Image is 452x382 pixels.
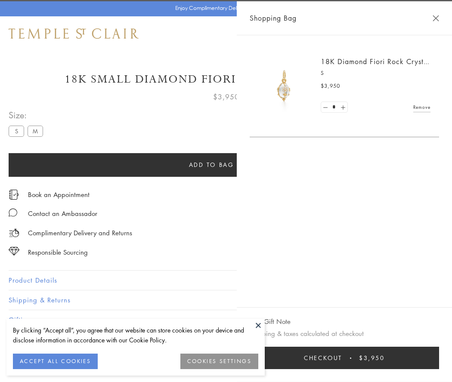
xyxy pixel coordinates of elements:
img: icon_delivery.svg [9,228,19,238]
button: Close Shopping Bag [433,15,439,22]
span: Shopping Bag [250,12,297,24]
button: ACCEPT ALL COOKIES [13,354,98,369]
div: By clicking “Accept all”, you agree that our website can store cookies on your device and disclos... [13,325,258,345]
img: Temple St. Clair [9,28,139,39]
p: Enjoy Complimentary Delivery & Returns [175,4,273,12]
button: Product Details [9,271,443,290]
a: Remove [413,102,430,112]
img: P51889-E11FIORI [258,60,310,112]
img: MessageIcon-01_2.svg [9,208,17,217]
h1: 18K Small Diamond Fiori Rock Crystal Amulet [9,72,443,87]
button: Shipping & Returns [9,290,443,310]
span: Size: [9,108,46,122]
button: Add to bag [9,153,414,177]
button: Checkout $3,950 [250,347,439,369]
span: $3,950 [213,91,239,102]
button: COOKIES SETTINGS [180,354,258,369]
button: Add Gift Note [250,316,291,327]
p: Shipping & taxes calculated at checkout [250,328,439,339]
div: Contact an Ambassador [28,208,97,219]
button: Gifting [9,310,443,330]
p: S [321,69,430,77]
span: Checkout [304,353,342,363]
label: M [28,126,43,136]
span: $3,950 [359,353,385,363]
a: Set quantity to 0 [321,102,330,113]
div: Responsible Sourcing [28,247,88,258]
span: Add to bag [189,160,234,169]
span: $3,950 [321,82,340,90]
img: icon_appointment.svg [9,190,19,200]
a: Book an Appointment [28,190,90,199]
img: icon_sourcing.svg [9,247,19,256]
a: Set quantity to 2 [338,102,347,113]
label: S [9,126,24,136]
p: Complimentary Delivery and Returns [28,228,132,238]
